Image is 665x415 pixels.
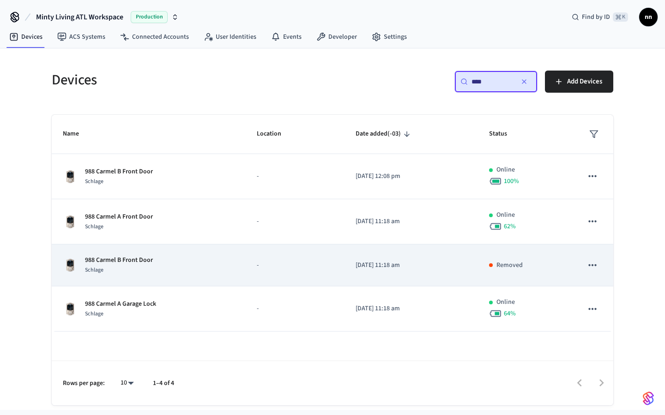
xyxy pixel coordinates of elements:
span: ⌘ K [613,12,628,22]
span: Find by ID [582,12,610,22]
p: Online [496,165,515,175]
p: Rows per page: [63,379,105,388]
div: Find by ID⌘ K [564,9,635,25]
p: Online [496,210,515,220]
p: [DATE] 11:18 am [356,261,467,270]
p: 1–4 of 4 [153,379,174,388]
span: Name [63,127,91,141]
span: Minty Living ATL Workspace [36,12,123,23]
p: - [257,261,333,270]
p: - [257,304,333,314]
p: [DATE] 11:18 am [356,304,467,314]
a: User Identities [196,29,264,45]
button: Add Devices [545,71,613,93]
span: Date added(-03) [356,127,413,141]
table: sticky table [52,115,613,332]
img: Schlage Sense Smart Deadbolt with Camelot Trim, Front [63,214,78,229]
span: Schlage [85,266,103,274]
img: Schlage Sense Smart Deadbolt with Camelot Trim, Front [63,258,78,273]
p: 988 Carmel A Garage Lock [85,299,156,309]
span: Schlage [85,178,103,185]
a: ACS Systems [50,29,113,45]
a: Settings [364,29,414,45]
p: [DATE] 12:08 pm [356,172,467,181]
a: Connected Accounts [113,29,196,45]
a: Events [264,29,309,45]
span: 64 % [504,309,516,318]
p: 988 Carmel B Front Door [85,255,153,265]
p: - [257,172,333,181]
span: Production [131,11,168,23]
span: 100 % [504,177,519,186]
div: 10 [116,376,138,390]
p: - [257,217,333,226]
h5: Devices [52,71,327,89]
span: nn [640,9,657,25]
p: Online [496,297,515,307]
a: Devices [2,29,50,45]
span: 62 % [504,222,516,231]
p: [DATE] 11:18 am [356,217,467,226]
img: Schlage Sense Smart Deadbolt with Camelot Trim, Front [63,169,78,184]
span: Add Devices [567,76,602,88]
a: Developer [309,29,364,45]
img: Schlage Sense Smart Deadbolt with Camelot Trim, Front [63,302,78,316]
button: nn [639,8,658,26]
p: 988 Carmel A Front Door [85,212,153,222]
span: Schlage [85,223,103,231]
p: 988 Carmel B Front Door [85,167,153,177]
span: Status [489,127,519,141]
p: Removed [496,261,523,270]
span: Location [257,127,293,141]
img: SeamLogoGradient.69752ec5.svg [643,391,654,406]
span: Schlage [85,310,103,318]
